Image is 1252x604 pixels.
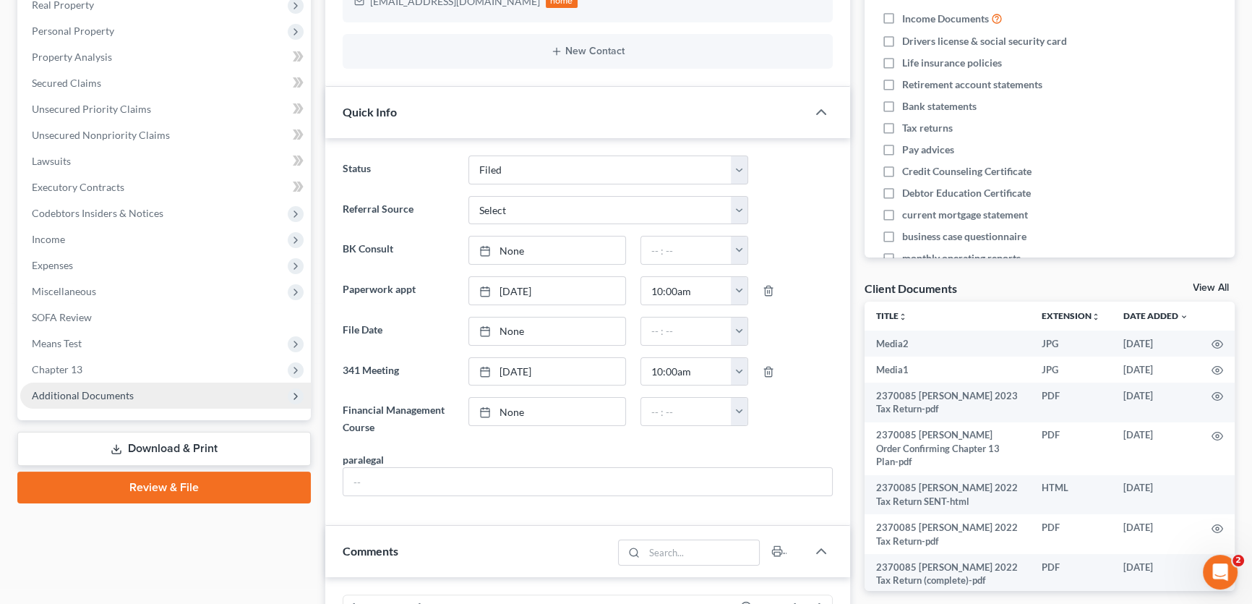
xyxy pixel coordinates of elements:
[865,331,1031,357] td: Media2
[469,398,625,425] a: None
[641,277,732,305] input: -- : --
[32,363,82,375] span: Chapter 13
[32,207,163,219] span: Codebtors Insiders & Notices
[902,77,1042,92] span: Retirement account statements
[1030,422,1112,475] td: PDF
[1030,383,1112,422] td: PDF
[902,56,1002,70] span: Life insurance policies
[32,337,82,349] span: Means Test
[1112,331,1200,357] td: [DATE]
[641,398,732,425] input: -- : --
[32,25,114,37] span: Personal Property
[1030,554,1112,594] td: PDF
[641,318,732,345] input: -- : --
[17,432,311,466] a: Download & Print
[1203,555,1238,590] iframe: Intercom live chat
[343,544,398,558] span: Comments
[32,285,96,297] span: Miscellaneous
[865,357,1031,383] td: Media1
[1112,475,1200,515] td: [DATE]
[1092,312,1100,321] i: unfold_more
[335,276,461,305] label: Paperwork appt
[335,236,461,265] label: BK Consult
[865,281,957,296] div: Client Documents
[1193,283,1229,293] a: View All
[865,475,1031,515] td: 2370085 [PERSON_NAME] 2022 Tax Return SENT-html
[32,77,101,89] span: Secured Claims
[343,105,397,119] span: Quick Info
[865,422,1031,475] td: 2370085 [PERSON_NAME] Order Confirming Chapter 13 Plan-pdf
[32,155,71,167] span: Lawsuits
[1030,514,1112,554] td: PDF
[902,99,977,114] span: Bank statements
[1180,312,1188,321] i: expand_more
[335,156,461,184] label: Status
[902,12,989,26] span: Income Documents
[32,389,134,401] span: Additional Documents
[899,312,907,321] i: unfold_more
[876,310,907,321] a: Titleunfold_more
[32,181,124,193] span: Executory Contracts
[469,358,625,386] a: [DATE]
[902,164,1032,179] span: Credit Counseling Certificate
[343,468,832,495] input: --
[1030,475,1112,515] td: HTML
[641,237,732,264] input: -- : --
[32,233,65,245] span: Income
[335,317,461,346] label: File Date
[865,383,1031,422] td: 2370085 [PERSON_NAME] 2023 Tax Return-pdf
[32,259,73,271] span: Expenses
[17,472,311,503] a: Review & File
[1030,357,1112,383] td: JPG
[20,96,311,122] a: Unsecured Priority Claims
[469,318,625,345] a: None
[335,397,461,441] label: Financial Management Course
[20,305,311,331] a: SOFA Review
[32,51,112,63] span: Property Analysis
[1123,310,1188,321] a: Date Added expand_more
[1030,331,1112,357] td: JPG
[335,357,461,386] label: 341 Meeting
[354,46,821,57] button: New Contact
[1112,514,1200,554] td: [DATE]
[20,70,311,96] a: Secured Claims
[1042,310,1100,321] a: Extensionunfold_more
[469,237,625,264] a: None
[1112,357,1200,383] td: [DATE]
[1112,554,1200,594] td: [DATE]
[902,251,1021,265] span: monthly operating reports
[902,186,1031,200] span: Debtor Education Certificate
[20,122,311,148] a: Unsecured Nonpriority Claims
[644,540,759,565] input: Search...
[32,129,170,141] span: Unsecured Nonpriority Claims
[902,34,1067,48] span: Drivers license & social security card
[20,148,311,174] a: Lawsuits
[20,174,311,200] a: Executory Contracts
[335,196,461,225] label: Referral Source
[1112,422,1200,475] td: [DATE]
[1232,555,1244,566] span: 2
[902,121,953,135] span: Tax returns
[865,554,1031,594] td: 2370085 [PERSON_NAME] 2022 Tax Return (complete)-pdf
[32,103,151,115] span: Unsecured Priority Claims
[902,229,1026,244] span: business case questionnaire
[20,44,311,70] a: Property Analysis
[343,452,384,467] div: paralegal
[32,311,92,323] span: SOFA Review
[1112,383,1200,422] td: [DATE]
[902,208,1028,222] span: current mortgage statement
[641,358,732,386] input: -- : --
[865,514,1031,554] td: 2370085 [PERSON_NAME] 2022 Tax Return-pdf
[469,277,625,305] a: [DATE]
[902,143,954,157] span: Pay advices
